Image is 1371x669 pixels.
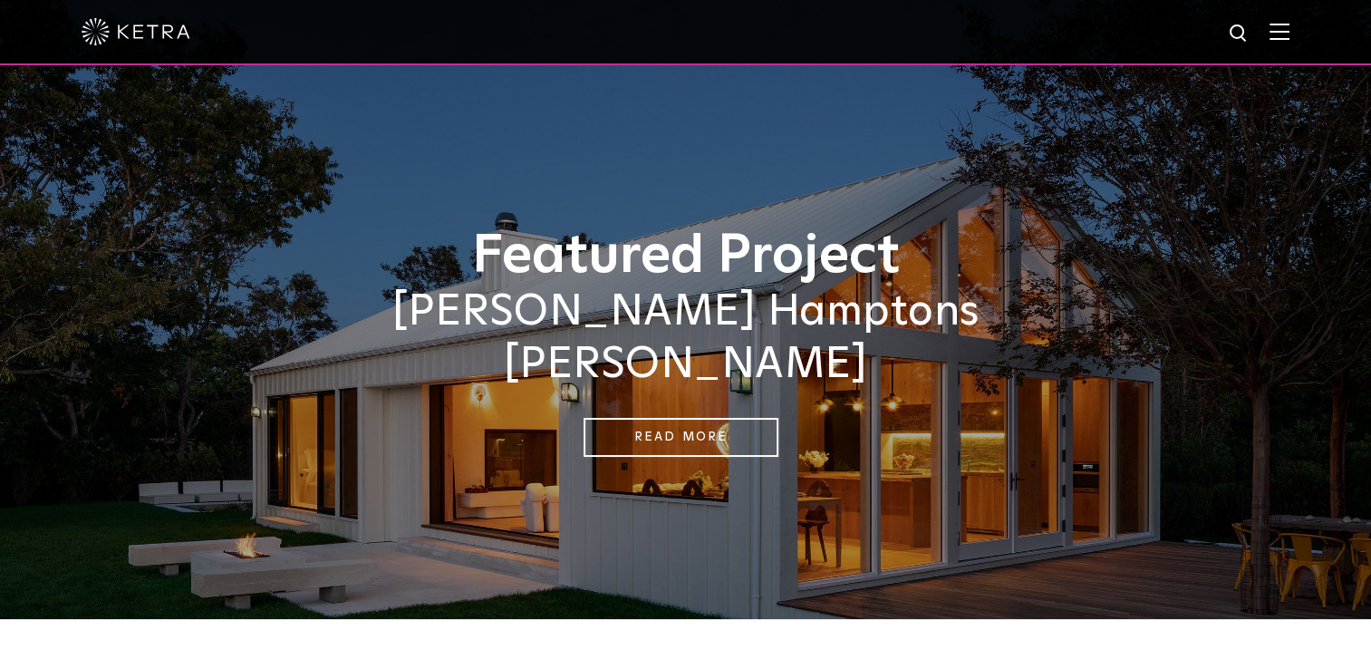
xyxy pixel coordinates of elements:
h1: Featured Project [233,227,1139,286]
img: Hamburger%20Nav.svg [1270,23,1289,40]
img: ketra-logo-2019-white [82,18,190,45]
h2: [PERSON_NAME] Hamptons [PERSON_NAME] [233,286,1139,391]
a: Read More [584,418,778,457]
img: search icon [1228,23,1250,45]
